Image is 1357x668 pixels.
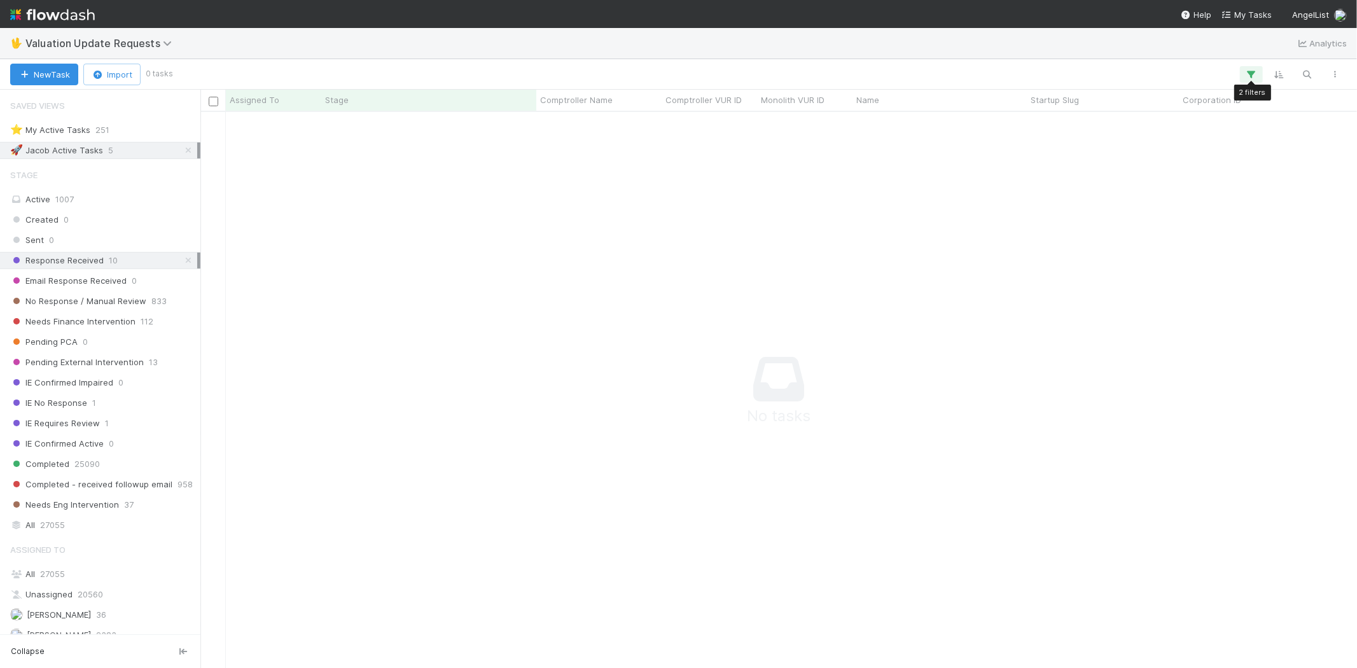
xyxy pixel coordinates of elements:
[10,38,23,48] span: 🖖
[1334,9,1347,22] img: avatar_1a1d5361-16dd-4910-a949-020dcd9f55a3.png
[10,537,66,562] span: Assigned To
[149,354,158,370] span: 13
[10,415,100,431] span: IE Requires Review
[108,143,113,158] span: 5
[10,232,44,248] span: Sent
[96,627,116,643] span: 2383
[10,293,146,309] span: No Response / Manual Review
[118,375,123,391] span: 0
[1031,94,1079,106] span: Startup Slug
[177,477,193,492] span: 958
[83,334,88,350] span: 0
[856,94,879,106] span: Name
[10,253,104,268] span: Response Received
[10,587,197,602] div: Unassigned
[10,375,113,391] span: IE Confirmed Impaired
[11,646,45,657] span: Collapse
[10,4,95,25] img: logo-inverted-e16ddd16eac7371096b0.svg
[209,97,218,106] input: Toggle All Rows Selected
[10,191,197,207] div: Active
[83,64,141,85] button: Import
[1297,36,1347,51] a: Analytics
[55,194,74,204] span: 1007
[27,609,91,620] span: [PERSON_NAME]
[109,253,118,268] span: 10
[49,232,54,248] span: 0
[1183,94,1241,106] span: Corporation ID
[325,94,349,106] span: Stage
[74,456,100,472] span: 25090
[10,354,144,370] span: Pending External Intervention
[40,569,65,579] span: 27055
[230,94,279,106] span: Assigned To
[10,517,197,533] div: All
[64,212,69,228] span: 0
[1221,10,1272,20] span: My Tasks
[1292,10,1329,20] span: AngelList
[10,566,197,582] div: All
[10,436,104,452] span: IE Confirmed Active
[10,273,127,289] span: Email Response Received
[10,334,78,350] span: Pending PCA
[10,212,59,228] span: Created
[10,64,78,85] button: NewTask
[132,273,137,289] span: 0
[109,436,114,452] span: 0
[10,144,23,155] span: 🚀
[10,608,23,621] img: avatar_00bac1b4-31d4-408a-a3b3-edb667efc506.png
[146,68,173,80] small: 0 tasks
[10,162,38,188] span: Stage
[665,94,742,106] span: Comptroller VUR ID
[1221,8,1272,21] a: My Tasks
[124,497,134,513] span: 37
[10,629,23,641] img: avatar_d8fc9ee4-bd1b-4062-a2a8-84feb2d97839.png
[761,94,825,106] span: Monolith VUR ID
[95,122,109,138] span: 251
[105,415,109,431] span: 1
[151,293,167,309] span: 833
[10,314,136,330] span: Needs Finance Intervention
[1181,8,1211,21] div: Help
[10,122,90,138] div: My Active Tasks
[10,124,23,135] span: ⭐
[10,456,69,472] span: Completed
[10,477,172,492] span: Completed - received followup email
[78,587,103,602] span: 20560
[10,143,103,158] div: Jacob Active Tasks
[141,314,153,330] span: 112
[25,37,178,50] span: Valuation Update Requests
[540,94,613,106] span: Comptroller Name
[10,395,87,411] span: IE No Response
[10,93,65,118] span: Saved Views
[10,497,119,513] span: Needs Eng Intervention
[40,517,65,533] span: 27055
[92,395,96,411] span: 1
[96,607,106,623] span: 36
[27,630,91,640] span: [PERSON_NAME]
